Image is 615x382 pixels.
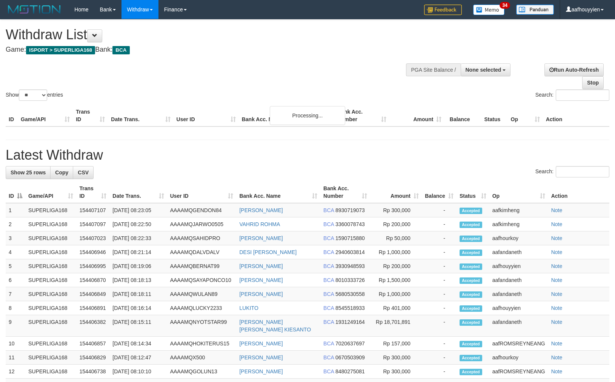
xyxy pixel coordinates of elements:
th: ID [6,105,18,126]
label: Search: [535,166,609,177]
span: Copy 2940603814 to clipboard [335,249,365,255]
td: [DATE] 08:23:05 [109,203,167,217]
th: Game/API: activate to sort column ascending [25,182,76,203]
td: 154407107 [76,203,109,217]
span: BCA [323,249,334,255]
img: Button%20Memo.svg [473,5,505,15]
th: Bank Acc. Number: activate to sort column ascending [320,182,370,203]
select: Showentries [19,89,47,101]
span: Copy 3930948593 to clipboard [335,263,365,269]
a: LUKITO [239,305,258,311]
td: Rp 1,000,000 [370,287,422,301]
td: aafhourkoy [489,231,548,245]
a: Note [551,340,563,347]
a: CSV [73,166,94,179]
a: [PERSON_NAME] [239,277,283,283]
td: Rp 50,000 [370,231,422,245]
td: - [422,203,457,217]
td: 1 [6,203,25,217]
a: Stop [582,76,604,89]
td: [DATE] 08:22:50 [109,217,167,231]
td: SUPERLIGA168 [25,217,76,231]
td: - [422,217,457,231]
td: 154406829 [76,351,109,365]
th: Bank Acc. Number [334,105,389,126]
td: AAAAMQSAHIDPRO [167,231,237,245]
h1: Withdraw List [6,27,403,42]
span: Copy 3360078743 to clipboard [335,221,365,227]
a: [PERSON_NAME] [239,207,283,213]
input: Search: [556,89,609,101]
th: Date Trans. [108,105,173,126]
img: MOTION_logo.png [6,4,63,15]
a: Run Auto-Refresh [544,63,604,76]
td: SUPERLIGA168 [25,259,76,273]
td: - [422,259,457,273]
span: BCA [323,235,334,241]
span: Copy 0670503909 to clipboard [335,354,365,360]
td: SUPERLIGA168 [25,351,76,365]
span: BCA [323,291,334,297]
td: SUPERLIGA168 [25,315,76,337]
td: aafROMSREYNEANG [489,365,548,379]
a: Note [551,368,563,374]
td: AAAAMQBERNAT99 [167,259,237,273]
span: Accepted [460,277,482,284]
a: [PERSON_NAME] [239,368,283,374]
a: [PERSON_NAME] [239,291,283,297]
td: Rp 200,000 [370,259,422,273]
td: 154406382 [76,315,109,337]
td: aafkimheng [489,203,548,217]
th: Trans ID: activate to sort column ascending [76,182,109,203]
td: 3 [6,231,25,245]
td: aafhourkoy [489,351,548,365]
input: Search: [556,166,609,177]
td: - [422,231,457,245]
td: [DATE] 08:15:11 [109,315,167,337]
th: Bank Acc. Name [239,105,334,126]
td: 154406946 [76,245,109,259]
th: Amount: activate to sort column ascending [370,182,422,203]
td: 154407023 [76,231,109,245]
td: - [422,365,457,379]
a: Note [551,277,563,283]
a: Copy [50,166,73,179]
th: ID: activate to sort column descending [6,182,25,203]
td: aafhouyyien [489,301,548,315]
span: BCA [112,46,129,54]
a: [PERSON_NAME] [239,263,283,269]
span: Copy 1931249164 to clipboard [335,319,365,325]
td: SUPERLIGA168 [25,245,76,259]
td: 2 [6,217,25,231]
span: BCA [323,263,334,269]
td: Rp 401,000 [370,301,422,315]
a: DESI [PERSON_NAME] [239,249,297,255]
th: Op [508,105,543,126]
td: 9 [6,315,25,337]
td: aafandaneth [489,245,548,259]
a: [PERSON_NAME] [PERSON_NAME] KIESANTO [239,319,311,333]
td: - [422,301,457,315]
td: AAAAMQGENDON84 [167,203,237,217]
span: BCA [323,305,334,311]
a: Note [551,235,563,241]
td: [DATE] 08:14:34 [109,337,167,351]
td: SUPERLIGA168 [25,203,76,217]
a: [PERSON_NAME] [239,354,283,360]
span: Accepted [460,319,482,326]
span: Accepted [460,222,482,228]
th: Amount [389,105,444,126]
span: Accepted [460,263,482,270]
label: Show entries [6,89,63,101]
a: [PERSON_NAME] [239,235,283,241]
span: BCA [323,277,334,283]
td: SUPERLIGA168 [25,337,76,351]
td: [DATE] 08:12:47 [109,351,167,365]
span: BCA [323,340,334,347]
td: 154406870 [76,273,109,287]
span: BCA [323,221,334,227]
th: Bank Acc. Name: activate to sort column ascending [236,182,320,203]
td: 154406738 [76,365,109,379]
td: - [422,315,457,337]
a: Note [551,207,563,213]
